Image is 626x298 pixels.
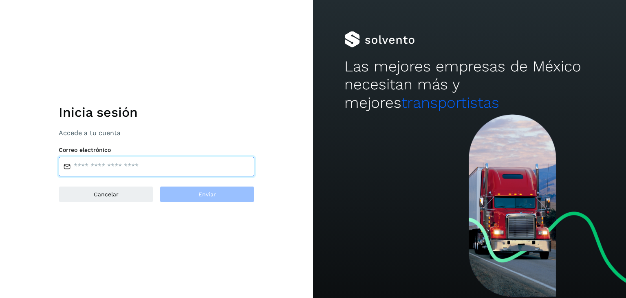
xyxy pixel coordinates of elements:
[198,191,216,197] span: Enviar
[160,186,254,202] button: Enviar
[59,186,153,202] button: Cancelar
[59,129,254,137] p: Accede a tu cuenta
[59,147,254,153] label: Correo electrónico
[344,58,595,112] h2: Las mejores empresas de México necesitan más y mejores
[59,105,254,120] h1: Inicia sesión
[401,94,499,111] span: transportistas
[94,191,119,197] span: Cancelar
